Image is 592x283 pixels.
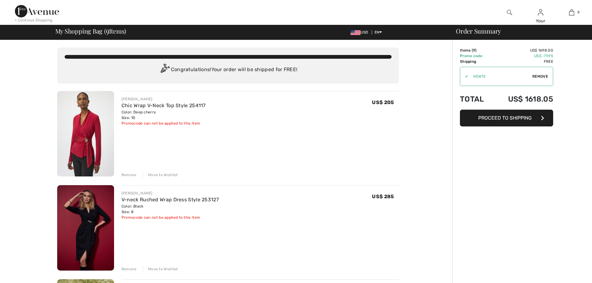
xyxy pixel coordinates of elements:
button: Proceed to Shipping [460,110,553,126]
div: Order Summary [448,28,588,34]
a: Chic Wrap V-Neck Top Style 254117 [122,103,206,108]
div: [PERSON_NAME] [122,190,219,196]
td: US$ 1618.05 [492,89,553,110]
input: Promo code [468,67,532,86]
span: Remove [532,74,548,79]
td: Items ( ) [460,48,492,53]
td: Promo code [460,53,492,59]
div: Promocode can not be applied to this item [122,215,219,220]
div: Color: Black Size: 8 [122,203,219,215]
div: Remove [122,172,137,178]
div: [PERSON_NAME] [122,96,206,102]
span: 9 [106,26,109,34]
div: ✔ [460,74,468,79]
span: Proceed to Shipping [478,115,532,121]
a: Sign In [538,9,543,15]
img: My Info [538,9,543,16]
td: Shipping [460,59,492,64]
img: US Dollar [351,30,360,35]
div: Promocode can not be applied to this item [122,121,206,126]
img: search the website [507,9,512,16]
img: V-neck Ruched Wrap Dress Style 253127 [57,185,114,271]
td: Total [460,89,492,110]
span: USD [351,30,370,34]
img: Congratulation2.svg [158,64,171,76]
img: 1ère Avenue [15,5,59,17]
span: My Shopping Bag ( Items) [55,28,126,34]
div: Your [525,18,556,24]
td: Free [492,59,553,64]
div: < Continue Shopping [15,17,53,23]
img: My Bag [569,9,574,16]
div: Move to Wishlist [143,172,178,178]
div: Color: Deep cherry Size: 10 [122,109,206,121]
a: 9 [556,9,587,16]
span: 9 [473,48,475,52]
div: Congratulations! Your order will be shipped for FREE! [65,64,392,76]
span: 9 [577,10,580,15]
div: Move to Wishlist [143,266,178,272]
td: US$ 1698.00 [492,48,553,53]
span: EN [374,30,382,34]
a: V-neck Ruched Wrap Dress Style 253127 [122,197,219,203]
div: Remove [122,266,137,272]
span: US$ 205 [372,99,394,105]
span: US$ 285 [372,194,394,199]
img: Chic Wrap V-Neck Top Style 254117 [57,91,114,176]
td: US$ -79.95 [492,53,553,59]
